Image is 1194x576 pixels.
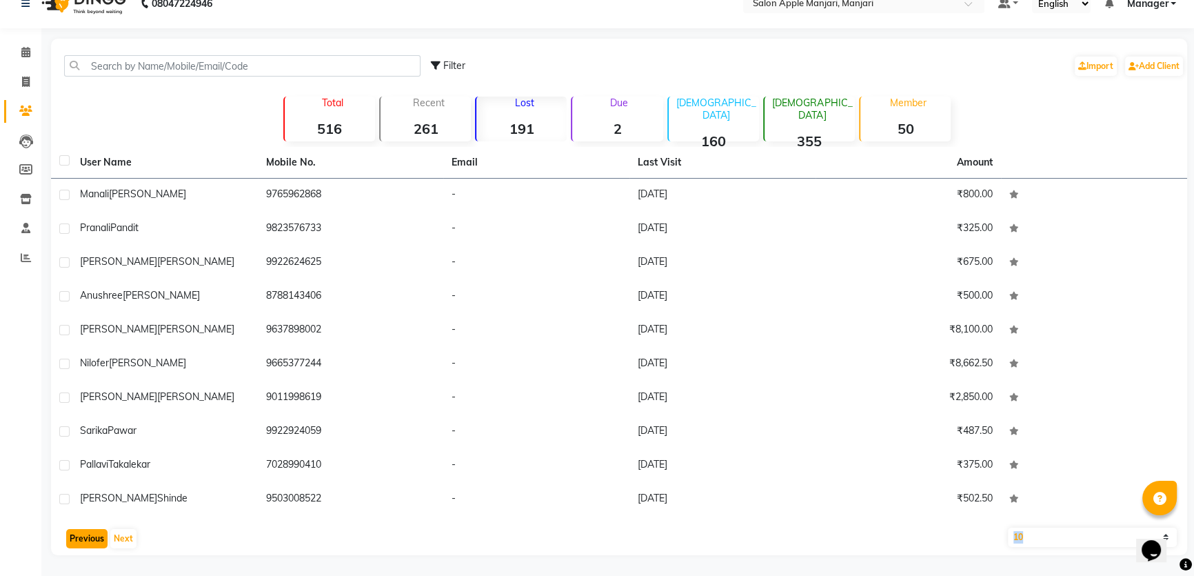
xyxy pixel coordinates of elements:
[860,120,951,137] strong: 50
[949,147,1001,178] th: Amount
[110,221,139,234] span: Pandit
[443,179,629,212] td: -
[290,97,375,109] p: Total
[770,97,855,121] p: [DEMOGRAPHIC_DATA]
[80,492,157,504] span: [PERSON_NAME]
[258,246,444,280] td: 9922624625
[109,357,186,369] span: [PERSON_NAME]
[386,97,471,109] p: Recent
[443,280,629,314] td: -
[816,179,1002,212] td: ₹800.00
[64,55,421,77] input: Search by Name/Mobile/Email/Code
[258,348,444,381] td: 9665377244
[575,97,662,109] p: Due
[258,483,444,517] td: 9503008522
[80,289,123,301] span: Anushree
[1136,521,1180,562] iframe: chat widget
[629,212,816,246] td: [DATE]
[476,120,567,137] strong: 191
[258,415,444,449] td: 9922924059
[816,280,1002,314] td: ₹500.00
[108,424,136,437] span: Pawar
[258,280,444,314] td: 8788143406
[816,246,1002,280] td: ₹675.00
[258,381,444,415] td: 9011998619
[109,188,186,200] span: [PERSON_NAME]
[443,381,629,415] td: -
[80,424,108,437] span: Sarika
[629,348,816,381] td: [DATE]
[866,97,951,109] p: Member
[443,246,629,280] td: -
[258,179,444,212] td: 9765962868
[258,314,444,348] td: 9637898002
[669,132,759,150] strong: 160
[80,390,157,403] span: [PERSON_NAME]
[572,120,662,137] strong: 2
[285,120,375,137] strong: 516
[157,255,234,268] span: [PERSON_NAME]
[629,246,816,280] td: [DATE]
[629,314,816,348] td: [DATE]
[443,212,629,246] td: -
[80,458,108,470] span: Pallavi
[443,59,465,72] span: Filter
[816,314,1002,348] td: ₹8,100.00
[629,147,816,179] th: Last Visit
[72,147,258,179] th: User Name
[157,390,234,403] span: [PERSON_NAME]
[443,449,629,483] td: -
[629,415,816,449] td: [DATE]
[629,179,816,212] td: [DATE]
[816,449,1002,483] td: ₹375.00
[816,212,1002,246] td: ₹325.00
[629,381,816,415] td: [DATE]
[816,415,1002,449] td: ₹487.50
[80,323,157,335] span: [PERSON_NAME]
[443,483,629,517] td: -
[816,483,1002,517] td: ₹502.50
[258,212,444,246] td: 9823576733
[80,357,109,369] span: Nilofer
[443,415,629,449] td: -
[66,529,108,548] button: Previous
[443,314,629,348] td: -
[816,381,1002,415] td: ₹2,850.00
[157,323,234,335] span: [PERSON_NAME]
[629,483,816,517] td: [DATE]
[157,492,188,504] span: Shinde
[80,255,157,268] span: [PERSON_NAME]
[381,120,471,137] strong: 261
[1075,57,1117,76] a: Import
[629,449,816,483] td: [DATE]
[258,449,444,483] td: 7028990410
[443,147,629,179] th: Email
[482,97,567,109] p: Lost
[1125,57,1183,76] a: Add Client
[629,280,816,314] td: [DATE]
[123,289,200,301] span: [PERSON_NAME]
[674,97,759,121] p: [DEMOGRAPHIC_DATA]
[80,221,110,234] span: Pranali
[108,458,150,470] span: Takalekar
[80,188,109,200] span: Manali
[816,348,1002,381] td: ₹8,662.50
[443,348,629,381] td: -
[765,132,855,150] strong: 355
[258,147,444,179] th: Mobile No.
[110,529,136,548] button: Next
